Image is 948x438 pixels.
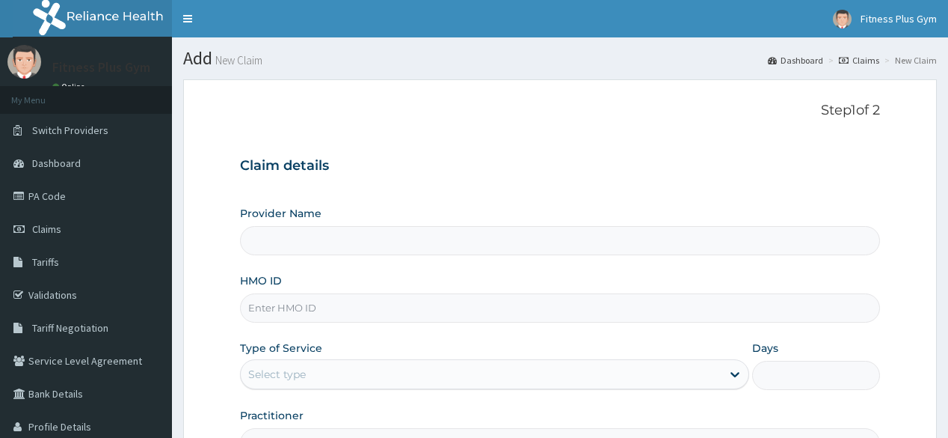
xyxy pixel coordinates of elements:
[7,45,41,79] img: User Image
[240,206,321,221] label: Provider Name
[240,273,282,288] label: HMO ID
[212,55,262,66] small: New Claim
[240,158,879,174] h3: Claim details
[861,12,937,25] span: Fitness Plus Gym
[240,103,879,119] p: Step 1 of 2
[32,222,61,236] span: Claims
[32,156,81,170] span: Dashboard
[240,341,322,356] label: Type of Service
[52,61,150,74] p: Fitness Plus Gym
[881,54,937,67] li: New Claim
[768,54,823,67] a: Dashboard
[32,124,108,137] span: Switch Providers
[752,341,778,356] label: Days
[32,321,108,335] span: Tariff Negotiation
[833,10,852,28] img: User Image
[52,82,88,92] a: Online
[183,49,937,68] h1: Add
[240,293,879,323] input: Enter HMO ID
[839,54,879,67] a: Claims
[248,367,306,382] div: Select type
[32,255,59,269] span: Tariffs
[240,408,304,423] label: Practitioner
